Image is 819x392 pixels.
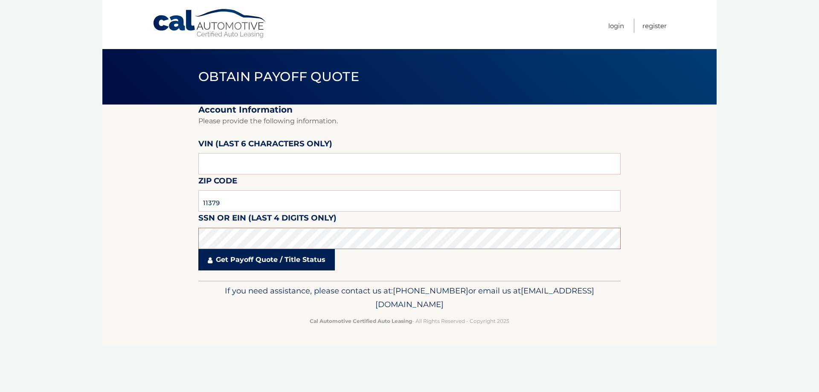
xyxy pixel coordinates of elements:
[198,115,621,127] p: Please provide the following information.
[152,9,267,39] a: Cal Automotive
[198,212,337,227] label: SSN or EIN (last 4 digits only)
[310,318,412,324] strong: Cal Automotive Certified Auto Leasing
[198,249,335,270] a: Get Payoff Quote / Title Status
[393,286,468,296] span: [PHONE_NUMBER]
[198,69,359,84] span: Obtain Payoff Quote
[204,284,615,311] p: If you need assistance, please contact us at: or email us at
[204,317,615,325] p: - All Rights Reserved - Copyright 2025
[198,137,332,153] label: VIN (last 6 characters only)
[608,19,624,33] a: Login
[642,19,667,33] a: Register
[198,105,621,115] h2: Account Information
[198,174,237,190] label: Zip Code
